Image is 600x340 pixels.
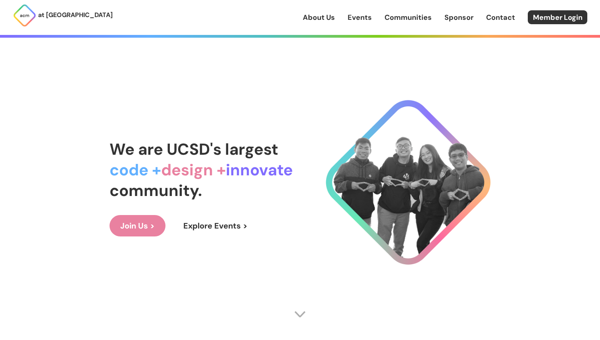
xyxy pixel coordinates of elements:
[486,12,515,23] a: Contact
[110,159,161,180] span: code +
[303,12,335,23] a: About Us
[348,12,372,23] a: Events
[326,100,490,265] img: Cool Logo
[385,12,432,23] a: Communities
[226,159,293,180] span: innovate
[173,215,258,236] a: Explore Events >
[38,10,113,20] p: at [GEOGRAPHIC_DATA]
[444,12,473,23] a: Sponsor
[528,10,587,24] a: Member Login
[110,215,165,236] a: Join Us >
[13,4,37,27] img: ACM Logo
[13,4,113,27] a: at [GEOGRAPHIC_DATA]
[161,159,226,180] span: design +
[294,308,306,320] img: Scroll Arrow
[110,139,278,159] span: We are UCSD's largest
[110,180,202,201] span: community.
